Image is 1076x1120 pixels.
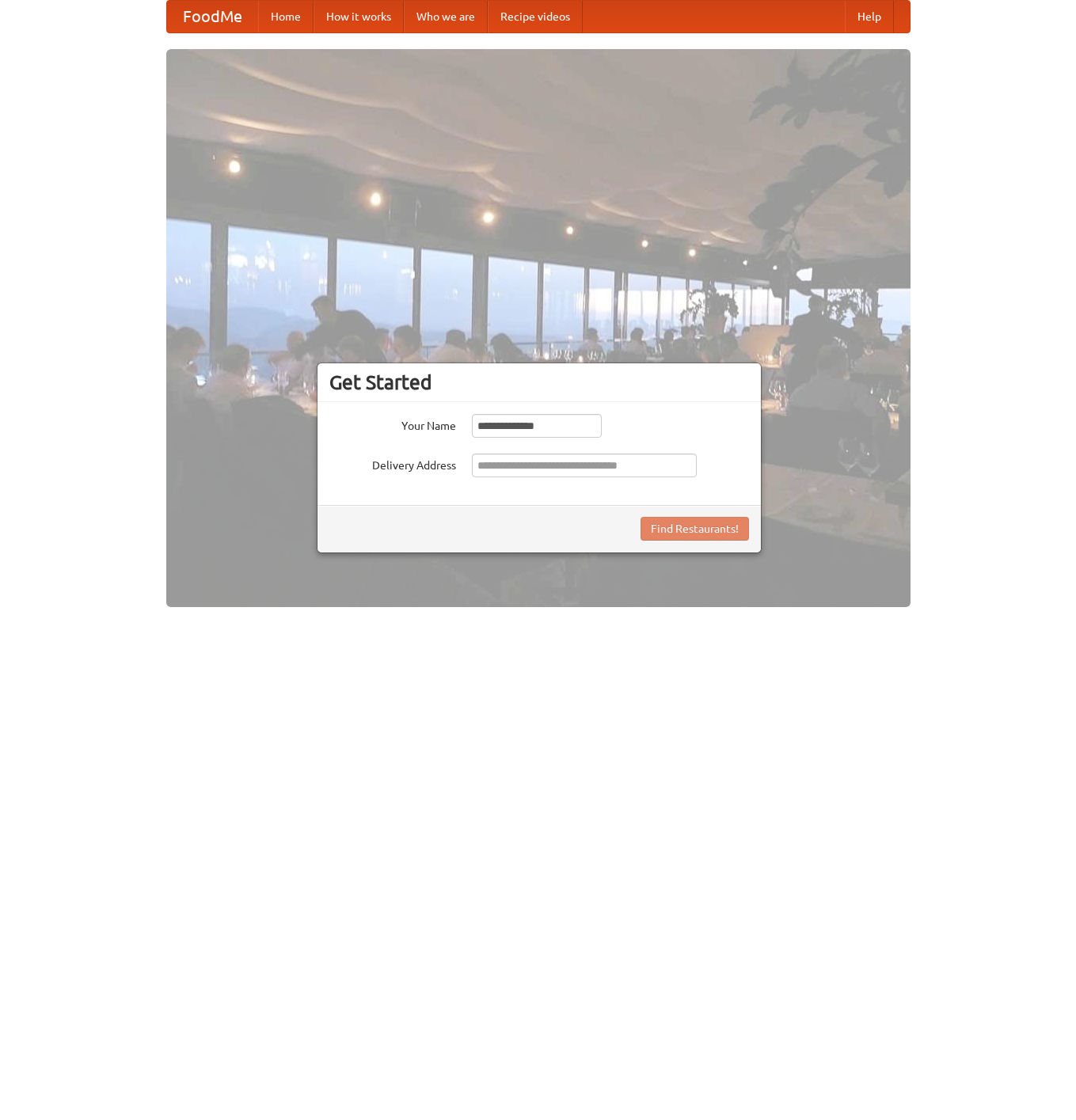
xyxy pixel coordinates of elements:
[167,1,258,32] a: FoodMe
[329,414,456,434] label: Your Name
[404,1,488,32] a: Who we are
[488,1,583,32] a: Recipe videos
[641,517,749,541] button: Find Restaurants!
[329,370,749,394] h3: Get Started
[314,1,404,32] a: How it works
[258,1,314,32] a: Home
[329,454,456,473] label: Delivery Address
[845,1,894,32] a: Help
